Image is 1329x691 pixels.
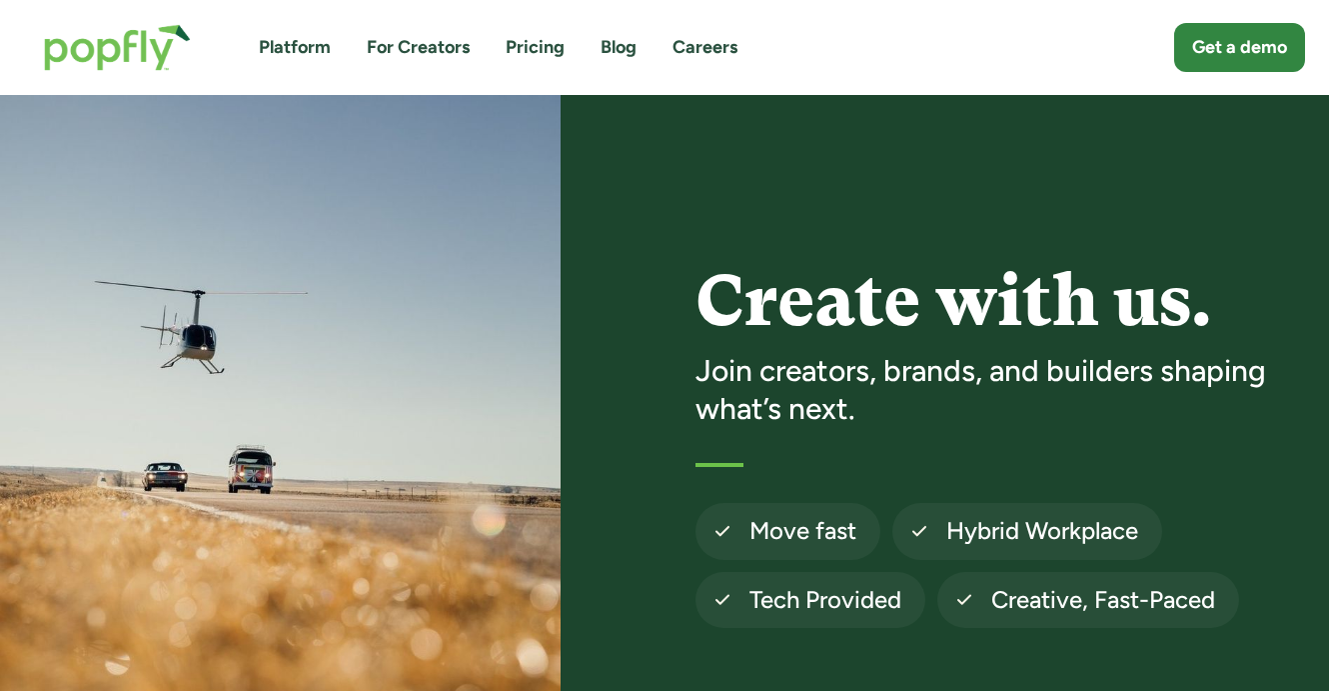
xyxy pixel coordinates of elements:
[749,584,901,616] h4: Tech Provided
[601,35,637,60] a: Blog
[24,4,211,91] a: home
[695,263,1299,340] h1: Create with us.
[1192,35,1287,60] div: Get a demo
[991,584,1215,616] h4: Creative, Fast-Paced
[259,35,331,60] a: Platform
[946,515,1138,547] h4: Hybrid Workplace
[672,35,737,60] a: Careers
[749,515,856,547] h4: Move fast
[695,352,1299,427] h3: Join creators, brands, and builders shaping what’s next.
[367,35,470,60] a: For Creators
[506,35,565,60] a: Pricing
[1174,23,1305,72] a: Get a demo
